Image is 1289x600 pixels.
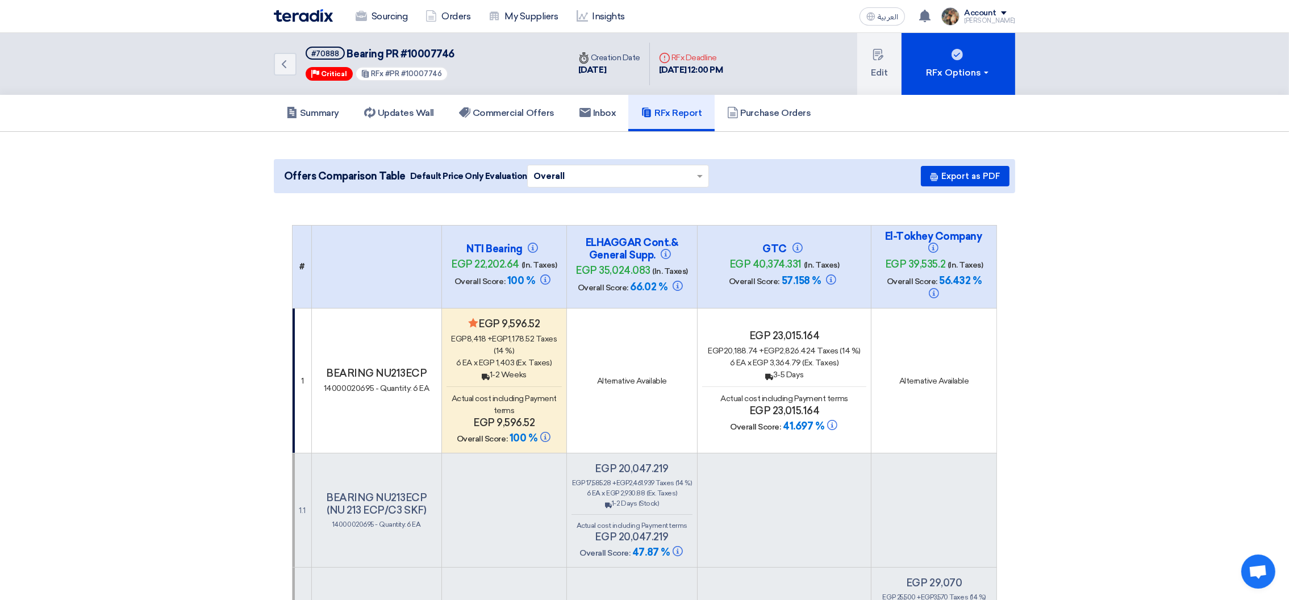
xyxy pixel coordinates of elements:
[587,489,591,497] span: 6
[274,95,352,131] a: Summary
[927,66,991,80] div: RFx Options
[631,281,668,293] span: 66.02 %
[641,107,702,119] h5: RFx Report
[606,489,645,497] span: egp 2,930.88
[921,166,1009,186] button: Export as PDF
[646,489,677,497] span: (Ex. Taxes)
[462,358,477,368] span: EA x
[736,358,751,368] span: EA x
[410,170,527,182] span: Default Price Only Evaluation
[306,47,454,61] h5: Bearing PR #10007746
[578,52,640,64] div: Creation Date
[572,375,693,387] div: Alternative Available
[372,69,384,78] span: RFx
[857,33,902,95] button: Edit
[708,346,724,356] span: egp
[274,9,333,22] img: Teradix logo
[284,169,406,184] span: Offers Comparison Table
[572,478,693,488] div: 17,585.28 + 2,461.939 Taxes (14 %)
[386,69,443,78] span: #PR #10007746
[575,264,650,277] span: egp 35,024.083
[447,369,562,381] div: 1-2 Weeks
[948,260,983,270] span: (In. Taxes)
[802,358,839,368] span: (Ex. Taxes)
[902,33,1015,95] button: RFx Options
[702,369,867,381] div: 3-5 Days
[507,274,535,287] span: 100 %
[321,70,347,78] span: Critical
[727,107,811,119] h5: Purchase Orders
[447,243,561,255] h4: NTI Bearing
[311,50,339,57] div: #70888
[522,260,557,270] span: (In. Taxes)
[447,416,562,429] h4: egp 9,596.52
[492,334,508,344] span: egp
[577,522,687,530] span: Actual cost including Payment terms
[632,546,684,559] span: 47.87 %
[293,309,312,453] td: 1
[447,318,562,330] h4: egp 9,596.52
[324,384,429,393] span: 14000020695 - Quantity: 6 EA
[352,95,447,131] a: Updates Wall
[782,274,821,287] span: 57.158 %
[721,394,848,403] span: Actual cost including Payment terms
[702,345,867,357] div: 20,188.74 + 2,826.424 Taxes (14 %)
[572,531,693,543] h4: egp 20,047.219
[876,577,992,589] h4: egp 29,070
[885,258,945,270] span: egp 39,535.2
[876,375,992,387] div: Alternative Available
[575,236,689,261] h4: ELHAGGAR Cont.& General Supp.
[293,226,312,309] th: #
[510,432,537,444] span: 100 %
[887,277,937,286] span: Overall Score:
[286,107,339,119] h5: Summary
[753,358,801,368] span: egp 3,364.79
[316,491,437,516] h4: BEARING NU213ECP (NU 213 ECP/C3 SKF)
[452,394,557,415] span: Actual cost including Payment terms
[964,18,1015,24] div: [PERSON_NAME]
[728,243,841,255] h4: GTC
[877,230,991,255] h4: El-Tokhey Company
[459,107,554,119] h5: Commercial Offers
[702,330,867,342] h4: egp 23,015.164
[659,64,723,77] div: [DATE] 12:00 PM
[447,333,562,357] div: 8,418 + 1,178.52 Taxes (14 %)
[516,358,552,368] span: (Ex. Taxes)
[964,9,996,18] div: Account
[479,4,567,29] a: My Suppliers
[783,420,824,432] span: 41.697 %
[454,277,505,286] span: Overall Score:
[860,7,905,26] button: العربية
[578,283,628,293] span: Overall Score:
[567,95,629,131] a: Inbox
[572,498,693,509] div: 1-2 Days (Stock)
[447,95,567,131] a: Commercial Offers
[416,4,479,29] a: Orders
[479,358,515,368] span: egp 1,403
[347,4,416,29] a: Sourcing
[316,367,437,380] h4: BEARING NU213ECP
[764,346,780,356] span: egp
[715,95,824,131] a: Purchase Orders
[1241,555,1275,589] a: Open chat
[364,107,434,119] h5: Updates Wall
[616,479,629,487] span: egp
[457,434,507,444] span: Overall Score:
[702,405,867,417] h4: egp 23,015.164
[940,274,982,287] span: 56.432 %
[652,266,688,276] span: (In. Taxes)
[729,277,779,286] span: Overall Score:
[572,463,693,475] h4: egp 20,047.219
[592,489,605,497] span: EA x
[451,334,467,344] span: egp
[729,258,802,270] span: egp 40,374.331
[941,7,960,26] img: file_1710751448746.jpg
[730,422,781,432] span: Overall Score:
[332,520,421,528] span: 14000020695 - Quantity: 6 EA
[456,358,461,368] span: 6
[451,258,519,270] span: egp 22,202.64
[878,13,898,21] span: العربية
[578,64,640,77] div: [DATE]
[579,548,630,558] span: Overall Score:
[293,453,312,568] td: 1.1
